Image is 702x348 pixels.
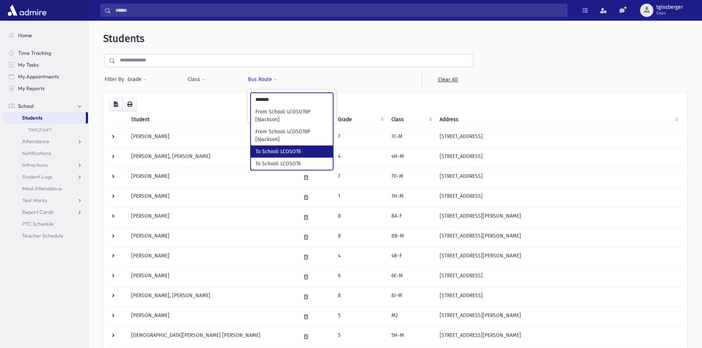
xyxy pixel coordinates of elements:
[3,159,88,171] a: Infractions
[387,227,436,247] td: 8B-M
[3,218,88,230] a: PTC Schedule
[3,136,88,147] a: Attendance
[127,73,147,86] button: Grade
[333,128,387,148] td: 7
[3,124,88,136] a: דאוגקמאד
[333,148,387,168] td: 4
[127,207,296,227] td: [PERSON_NAME]
[435,287,681,307] td: [STREET_ADDRESS]
[387,207,436,227] td: 8A-F
[3,71,88,82] a: My Appointments
[333,287,387,307] td: 8
[387,247,436,267] td: 4B-F
[435,207,681,227] td: [STREET_ADDRESS][PERSON_NAME]
[103,32,144,45] span: Students
[3,194,88,206] a: Test Marks
[333,307,387,327] td: 5
[22,162,48,168] span: Infractions
[333,111,387,128] th: Grade: activate to sort column ascending
[18,73,59,80] span: My Appointments
[333,168,387,187] td: 7
[333,187,387,207] td: 1
[333,327,387,347] td: 5
[251,106,333,126] li: From School: LCOSOT6P [6Jackson]
[111,4,567,17] input: Search
[387,128,436,148] td: 7C-M
[22,138,49,145] span: Attendance
[127,287,296,307] td: [PERSON_NAME], [PERSON_NAME]
[3,230,88,242] a: Teacher Schedule
[3,82,88,94] a: My Reports
[435,111,681,128] th: Address: activate to sort column ascending
[127,111,296,128] th: Student: activate to sort column descending
[105,75,127,83] span: Filter By
[127,307,296,327] td: [PERSON_NAME]
[656,10,683,16] span: User
[251,145,333,158] li: To School: LCOSOT6
[22,150,51,157] span: Notifications
[251,158,333,170] li: To School: LCOSOT6
[18,85,45,92] span: My Reports
[422,73,473,86] a: Clear All
[387,267,436,287] td: 6E-M
[3,59,88,71] a: My Tasks
[333,227,387,247] td: 8
[22,221,54,227] span: PTC Schedule
[435,227,681,247] td: [STREET_ADDRESS][PERSON_NAME]
[333,267,387,287] td: 6
[187,73,206,86] button: Class
[333,207,387,227] td: 8
[435,148,681,168] td: [STREET_ADDRESS]
[127,187,296,207] td: [PERSON_NAME]
[22,232,63,239] span: Teacher Schedule
[387,168,436,187] td: 7D-M
[387,327,436,347] td: 5H-M
[127,128,296,148] td: [PERSON_NAME]
[387,148,436,168] td: 4H-M
[387,187,436,207] td: 1H-M
[3,29,88,41] a: Home
[656,4,683,10] span: tginsberger
[18,61,39,68] span: My Tasks
[435,168,681,187] td: [STREET_ADDRESS]
[3,183,88,194] a: Meal Attendance
[127,327,296,347] td: [DEMOGRAPHIC_DATA][PERSON_NAME] [PERSON_NAME]
[22,197,47,204] span: Test Marks
[435,307,681,327] td: [STREET_ADDRESS][PERSON_NAME]
[3,100,88,112] a: School
[435,128,681,148] td: [STREET_ADDRESS]
[435,247,681,267] td: [STREET_ADDRESS][PERSON_NAME]
[387,111,436,128] th: Class: activate to sort column ascending
[22,209,53,215] span: Report Cards
[3,47,88,59] a: Time Tracking
[18,50,51,56] span: Time Tracking
[387,287,436,307] td: 8I-M
[18,103,34,109] span: School
[109,98,123,111] button: CSV
[122,98,137,111] button: Print
[248,73,277,86] button: Bus Route
[435,187,681,207] td: [STREET_ADDRESS]
[127,148,296,168] td: [PERSON_NAME], [PERSON_NAME]
[18,32,32,39] span: Home
[435,267,681,287] td: [STREET_ADDRESS]
[3,206,88,218] a: Report Cards
[251,126,333,145] li: From School: LCOSOT6P [6Jackson]
[22,173,52,180] span: Student Logs
[435,327,681,347] td: [STREET_ADDRESS][PERSON_NAME]
[3,147,88,159] a: Notifications
[22,185,62,192] span: Meal Attendance
[22,115,42,121] span: Students
[387,307,436,327] td: M2
[127,247,296,267] td: [PERSON_NAME]
[3,112,86,124] a: Students
[3,171,88,183] a: Student Logs
[6,3,48,18] img: AdmirePro
[127,267,296,287] td: [PERSON_NAME]
[127,227,296,247] td: [PERSON_NAME]
[333,247,387,267] td: 4
[127,168,296,187] td: [PERSON_NAME]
